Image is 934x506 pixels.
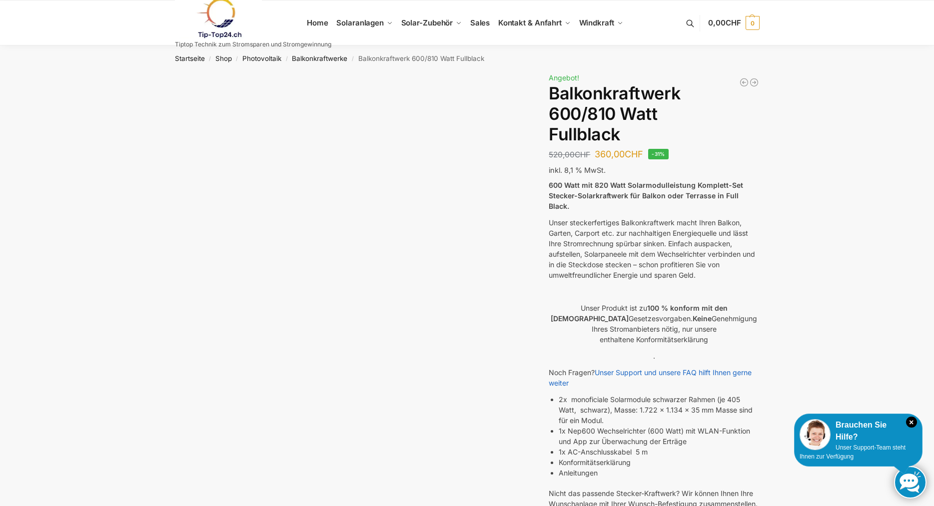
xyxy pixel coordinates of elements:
a: Balkonkraftwerk 445/600 Watt Bificial [739,77,749,87]
a: Startseite [175,54,205,62]
span: Solaranlagen [336,18,384,27]
span: / [347,55,358,63]
p: . [549,351,759,361]
a: Solar-Zubehör [397,0,466,45]
span: Unser Support-Team steht Ihnen zur Verfügung [800,444,906,460]
a: Shop [215,54,232,62]
li: Anleitungen [559,468,759,478]
a: Kontakt & Anfahrt [494,0,575,45]
span: / [281,55,292,63]
span: CHF [575,150,590,159]
span: 0 [746,16,760,30]
li: 1x Nep600 Wechselrichter (600 Watt) mit WLAN-Funktion und App zur Überwachung der Erträge [559,426,759,447]
span: / [205,55,215,63]
a: Sales [466,0,494,45]
div: Brauchen Sie Hilfe? [800,419,917,443]
a: 0,00CHF 0 [708,8,759,38]
h1: Balkonkraftwerk 600/810 Watt Fullblack [549,83,759,144]
nav: Breadcrumb [157,45,777,71]
span: CHF [625,149,643,159]
bdi: 520,00 [549,150,590,159]
li: 1x AC-Anschlusskabel 5 m [559,447,759,457]
span: inkl. 8,1 % MwSt. [549,166,606,174]
span: Solar-Zubehör [401,18,453,27]
a: Balkonkraftwerk 405/600 Watt erweiterbar [749,77,759,87]
p: Unser Produkt ist zu Gesetzesvorgaben. Genehmigung Ihres Stromanbieters nötig, nur unsere enthalt... [549,303,759,345]
img: Customer service [800,419,831,450]
p: Unser steckerfertiges Balkonkraftwerk macht Ihren Balkon, Garten, Carport etc. zur nachhaltigen E... [549,217,759,280]
span: Sales [470,18,490,27]
span: Angebot! [549,73,579,82]
a: Windkraft [575,0,627,45]
a: Solaranlagen [332,0,397,45]
li: 2x monoficiale Solarmodule schwarzer Rahmen (je 405 Watt, schwarz), Masse: 1.722 x 1.134 x 35 mm ... [559,394,759,426]
span: Kontakt & Anfahrt [498,18,562,27]
i: Schließen [906,417,917,428]
a: Balkonkraftwerke [292,54,347,62]
span: / [232,55,242,63]
a: Unser Support und unsere FAQ hilft Ihnen gerne weiter [549,368,752,387]
span: Windkraft [579,18,614,27]
span: -31% [648,149,669,159]
span: CHF [726,18,741,27]
p: Noch Fragen? [549,367,759,388]
a: Photovoltaik [242,54,281,62]
li: Konformitätserklärung [559,457,759,468]
strong: 600 Watt mit 820 Watt Solarmodulleistung Komplett-Set Stecker-Solarkraftwerk für Balkon oder Terr... [549,181,743,210]
p: Tiptop Technik zum Stromsparen und Stromgewinnung [175,41,331,47]
span: 0,00 [708,18,741,27]
bdi: 360,00 [595,149,643,159]
strong: Keine [693,314,712,323]
strong: 100 % konform mit den [DEMOGRAPHIC_DATA] [551,304,728,323]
